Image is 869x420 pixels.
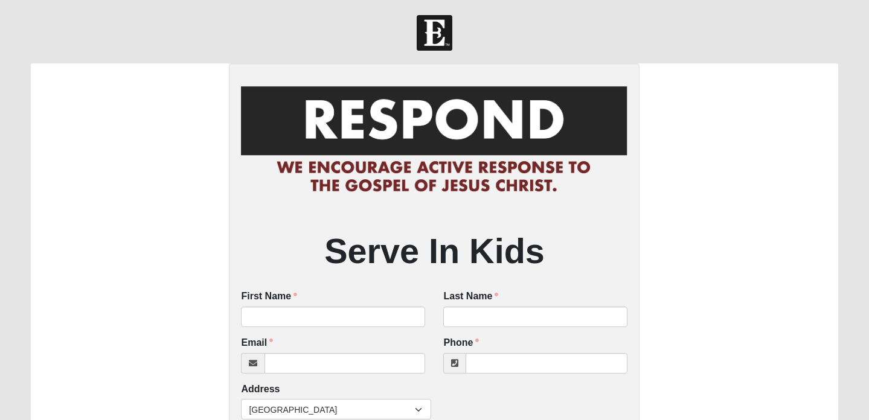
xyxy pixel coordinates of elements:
span: [GEOGRAPHIC_DATA] [249,399,415,420]
img: RespondCardHeader.png [241,75,627,205]
h2: Serve In Kids [241,231,627,272]
label: Address [241,383,280,396]
label: Email [241,336,273,350]
label: Last Name [443,290,498,304]
img: Church of Eleven22 Logo [417,15,452,51]
label: Phone [443,336,479,350]
label: First Name [241,290,297,304]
